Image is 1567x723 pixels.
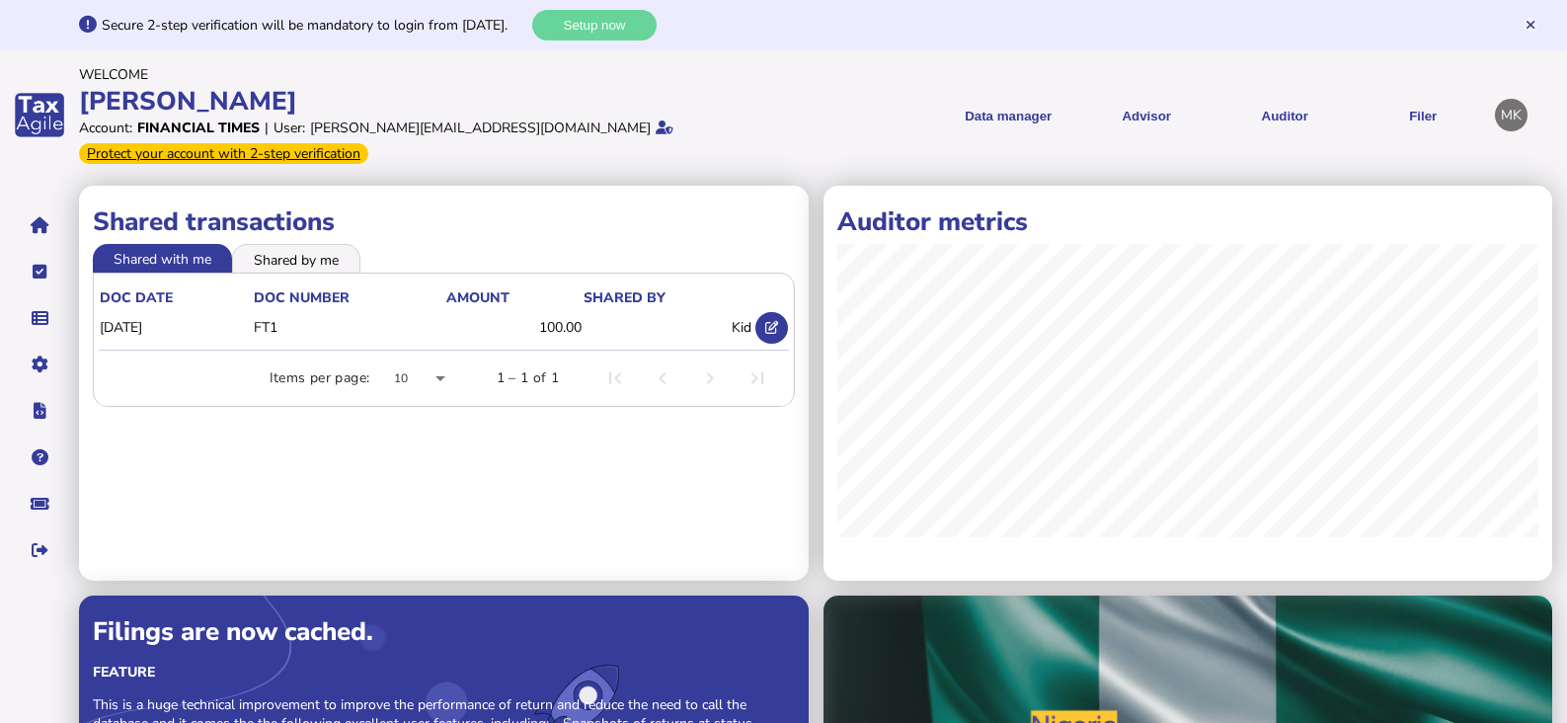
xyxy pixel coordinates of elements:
[446,288,583,307] div: Amount
[446,288,509,307] div: Amount
[1524,18,1537,32] button: Hide message
[93,204,795,239] h1: Shared transactions
[497,368,560,388] div: 1 – 1 of 1
[787,91,1485,139] menu: navigate products
[19,344,60,385] button: Manage settings
[32,318,48,319] i: Data manager
[79,143,368,164] div: From Oct 1, 2025, 2-step verification will be required to login. Set it up now...
[19,297,60,339] button: Data manager
[19,390,60,432] button: Developer hub links
[79,65,777,84] div: Welcome
[254,288,444,307] div: doc number
[656,120,673,134] i: Email verified
[79,84,777,119] div: [PERSON_NAME]
[1495,99,1528,131] div: Profile settings
[583,308,751,349] td: Kid
[946,91,1070,139] button: Shows a dropdown of Data manager options
[93,614,795,649] div: Filings are now cached.
[102,16,527,35] div: Secure 2-step verification will be mandatory to login from [DATE].
[274,119,305,137] div: User:
[137,119,260,137] div: Financial Times
[19,483,60,524] button: Raise a support ticket
[532,10,657,40] button: Setup now
[19,251,60,292] button: Tasks
[254,288,350,307] div: doc number
[1084,91,1209,139] button: Shows a dropdown of VAT Advisor options
[755,312,788,345] button: Open shared transaction
[445,308,584,349] td: 100.00
[232,244,360,272] li: Shared by me
[584,288,666,307] div: shared by
[1222,91,1347,139] button: Auditor
[253,308,445,349] td: FT1
[100,288,252,307] div: doc date
[100,288,173,307] div: doc date
[19,437,60,478] button: Help pages
[265,119,269,137] div: |
[837,204,1539,239] h1: Auditor metrics
[1361,91,1485,139] button: Filer
[79,119,132,137] div: Account:
[19,529,60,571] button: Sign out
[99,308,253,349] td: [DATE]
[270,368,370,388] div: Items per page:
[584,288,750,307] div: shared by
[93,244,232,272] li: Shared with me
[93,663,795,682] div: Feature
[310,119,651,137] div: [PERSON_NAME][EMAIL_ADDRESS][DOMAIN_NAME]
[19,204,60,246] button: Home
